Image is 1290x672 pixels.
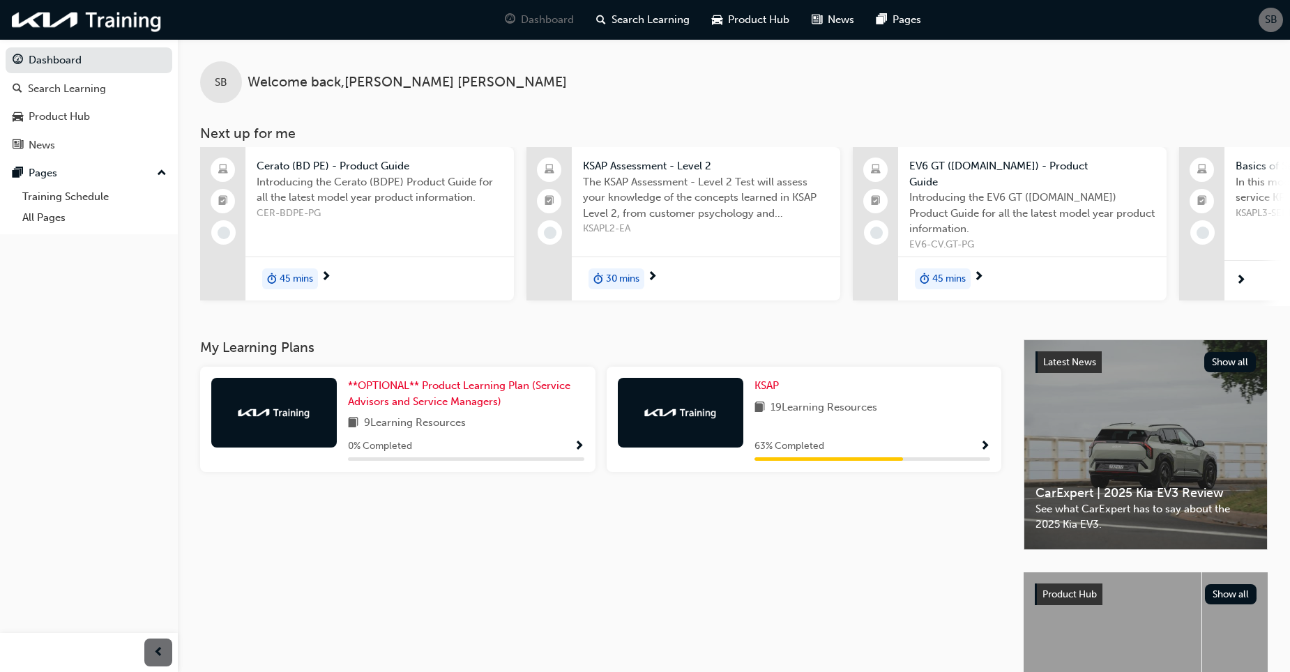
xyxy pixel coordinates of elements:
a: guage-iconDashboard [494,6,585,34]
div: Product Hub [29,109,90,125]
span: booktick-icon [545,192,554,211]
span: SB [1265,12,1277,28]
a: news-iconNews [800,6,865,34]
img: kia-training [7,6,167,34]
span: next-icon [1236,275,1246,287]
h3: My Learning Plans [200,339,1001,356]
button: Show all [1205,584,1257,604]
span: Welcome back , [PERSON_NAME] [PERSON_NAME] [248,75,567,91]
span: Cerato (BD PE) - Product Guide [257,158,503,174]
span: KSAP Assessment - Level 2 [583,158,829,174]
span: KSAPL2-EA [583,221,829,237]
span: Pages [893,12,921,28]
span: KSAP [754,379,779,392]
span: duration-icon [920,270,929,288]
span: 19 Learning Resources [771,399,877,417]
a: pages-iconPages [865,6,932,34]
span: next-icon [321,271,331,284]
span: 63 % Completed [754,438,824,455]
span: laptop-icon [871,161,881,179]
span: 30 mins [606,271,639,287]
button: Show Progress [574,438,584,455]
span: Introducing the EV6 GT ([DOMAIN_NAME]) Product Guide for all the latest model year product inform... [909,190,1155,237]
span: 45 mins [932,271,966,287]
span: laptop-icon [545,161,554,179]
span: Dashboard [521,12,574,28]
span: next-icon [973,271,984,284]
span: car-icon [712,11,722,29]
a: Latest NewsShow all [1035,351,1256,374]
span: guage-icon [505,11,515,29]
button: SB [1259,8,1283,32]
span: guage-icon [13,54,23,67]
span: search-icon [596,11,606,29]
a: Search Learning [6,76,172,102]
span: prev-icon [153,644,164,662]
span: EV6-CV.GT-PG [909,237,1155,253]
button: Pages [6,160,172,186]
img: kia-training [236,406,312,420]
span: news-icon [13,139,23,152]
span: learningRecordVerb_NONE-icon [218,227,230,239]
span: 9 Learning Resources [364,415,466,432]
div: News [29,137,55,153]
a: News [6,132,172,158]
span: Product Hub [1042,588,1097,600]
button: Show all [1204,352,1257,372]
span: See what CarExpert has to say about the 2025 Kia EV3. [1035,501,1256,533]
span: booktick-icon [218,192,228,211]
span: Search Learning [612,12,690,28]
span: Show Progress [980,441,990,453]
span: CarExpert | 2025 Kia EV3 Review [1035,485,1256,501]
span: car-icon [13,111,23,123]
a: Product HubShow all [1035,583,1257,606]
span: Latest News [1043,356,1096,368]
span: search-icon [13,83,22,96]
span: News [828,12,854,28]
div: Pages [29,165,57,181]
img: kia-training [642,406,719,420]
a: Cerato (BD PE) - Product GuideIntroducing the Cerato (BDPE) Product Guide for all the latest mode... [200,147,514,300]
h3: Next up for me [178,125,1290,142]
span: EV6 GT ([DOMAIN_NAME]) - Product Guide [909,158,1155,190]
a: **OPTIONAL** Product Learning Plan (Service Advisors and Service Managers) [348,378,584,409]
span: **OPTIONAL** Product Learning Plan (Service Advisors and Service Managers) [348,379,570,408]
div: Search Learning [28,81,106,97]
a: Latest NewsShow allCarExpert | 2025 Kia EV3 ReviewSee what CarExpert has to say about the 2025 Ki... [1024,339,1268,550]
span: SB [215,75,227,91]
span: up-icon [157,165,167,183]
span: learningRecordVerb_NONE-icon [544,227,556,239]
span: 0 % Completed [348,438,412,455]
span: pages-icon [13,167,23,180]
a: KSAP [754,378,784,394]
button: DashboardSearch LearningProduct HubNews [6,45,172,160]
span: duration-icon [593,270,603,288]
a: Training Schedule [17,186,172,208]
span: next-icon [647,271,658,284]
a: EV6 GT ([DOMAIN_NAME]) - Product GuideIntroducing the EV6 GT ([DOMAIN_NAME]) Product Guide for al... [853,147,1167,300]
a: car-iconProduct Hub [701,6,800,34]
span: duration-icon [267,270,277,288]
span: learningRecordVerb_NONE-icon [1197,227,1209,239]
a: KSAP Assessment - Level 2The KSAP Assessment - Level 2 Test will assess your knowledge of the con... [526,147,840,300]
span: news-icon [812,11,822,29]
span: laptop-icon [218,161,228,179]
button: Show Progress [980,438,990,455]
a: Product Hub [6,104,172,130]
span: booktick-icon [871,192,881,211]
span: laptop-icon [1197,161,1207,179]
span: CER-BDPE-PG [257,206,503,222]
span: booktick-icon [1197,192,1207,211]
span: 45 mins [280,271,313,287]
a: search-iconSearch Learning [585,6,701,34]
span: book-icon [754,399,765,417]
span: Introducing the Cerato (BDPE) Product Guide for all the latest model year product information. [257,174,503,206]
a: All Pages [17,207,172,229]
span: learningRecordVerb_NONE-icon [870,227,883,239]
span: pages-icon [877,11,887,29]
a: Dashboard [6,47,172,73]
span: The KSAP Assessment - Level 2 Test will assess your knowledge of the concepts learned in KSAP Lev... [583,174,829,222]
span: book-icon [348,415,358,432]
